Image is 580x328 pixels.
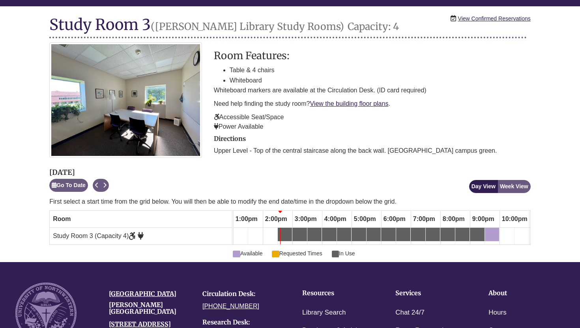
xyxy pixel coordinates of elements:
[332,249,355,258] span: In Use
[272,249,322,258] span: Requested Times
[202,291,284,298] h4: Circulation Desk:
[488,290,557,297] h4: About
[348,20,399,33] small: Capacity: 4
[498,180,531,193] button: Week View
[441,212,467,226] span: 8:00pm
[395,290,464,297] h4: Services
[411,212,437,226] span: 7:00pm
[500,212,529,226] span: 10:00pm
[49,169,109,176] h2: [DATE]
[352,212,378,226] span: 5:00pm
[202,319,284,326] h4: Research Desk:
[322,228,337,241] a: 4:00pm Tuesday, October 7, 2025 - Study Room 3 - In Use
[488,307,506,319] a: Hours
[49,42,202,157] img: Study Room 3
[202,303,259,309] a: [PHONE_NUMBER]
[214,86,531,95] p: Whiteboard markers are available at the Circulation Desk. (ID card required)
[214,135,531,156] div: directions
[278,228,292,241] a: 2:30pm Tuesday, October 7, 2025 - Study Room 3 - In Use
[440,228,455,241] a: 8:00pm Tuesday, October 7, 2025 - Study Room 3 - In Use
[109,302,191,315] h4: [PERSON_NAME][GEOGRAPHIC_DATA]
[469,180,498,193] button: Day View
[214,146,531,156] p: Upper Level - Top of the central staircase along the back wall. [GEOGRAPHIC_DATA] campus green.
[214,99,531,109] p: Need help finding the study room? .
[395,307,425,319] a: Chat 24/7
[458,14,531,23] a: View Confirmed Reservations
[101,179,109,192] button: Next
[293,212,319,226] span: 3:00pm
[230,65,531,75] li: Table & 4 chairs
[53,232,144,239] span: Study Room 3 (Capacity 4)
[411,228,425,241] a: 7:00pm Tuesday, October 7, 2025 - Study Room 3 - In Use
[214,50,531,131] div: description
[214,112,531,131] p: Accessible Seat/Space Power Available
[109,290,176,298] a: [GEOGRAPHIC_DATA]
[310,100,388,107] a: View the building floor plans
[426,228,440,241] a: 7:30pm Tuesday, October 7, 2025 - Study Room 3 - In Use
[307,228,322,241] a: 3:30pm Tuesday, October 7, 2025 - Study Room 3 - In Use
[214,135,531,142] h2: Directions
[263,212,289,226] span: 2:00pm
[151,20,344,33] small: ([PERSON_NAME] Library Study Rooms)
[352,228,366,241] a: 5:00pm Tuesday, October 7, 2025 - Study Room 3 - In Use
[234,212,260,226] span: 1:00pm
[455,228,470,241] a: 8:30pm Tuesday, October 7, 2025 - Study Room 3 - In Use
[485,228,499,241] a: 9:30pm Tuesday, October 7, 2025 - Study Room 3 - Available
[53,216,71,222] span: Room
[396,228,410,241] a: 6:30pm Tuesday, October 7, 2025 - Study Room 3 - In Use
[49,16,527,38] h1: Study Room 3
[93,179,101,192] button: Previous
[302,290,371,297] h4: Resources
[49,197,531,206] p: First select a start time from the grid below. You will then be able to modify the end date/time ...
[470,228,485,241] a: 9:00pm Tuesday, October 7, 2025 - Study Room 3 - In Use
[49,179,88,192] button: Go To Date
[233,249,262,258] span: Available
[470,212,496,226] span: 9:00pm
[322,212,348,226] span: 4:00pm
[292,228,307,241] a: 3:00pm Tuesday, October 7, 2025 - Study Room 3 - In Use
[337,228,351,241] a: 4:30pm Tuesday, October 7, 2025 - Study Room 3 - In Use
[381,228,396,241] a: 6:00pm Tuesday, October 7, 2025 - Study Room 3 - In Use
[230,75,531,86] li: Whiteboard
[214,50,531,61] h3: Room Features:
[382,212,408,226] span: 6:00pm
[529,212,559,226] span: 11:00pm
[367,228,381,241] a: 5:30pm Tuesday, October 7, 2025 - Study Room 3 - In Use
[302,307,346,319] a: Library Search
